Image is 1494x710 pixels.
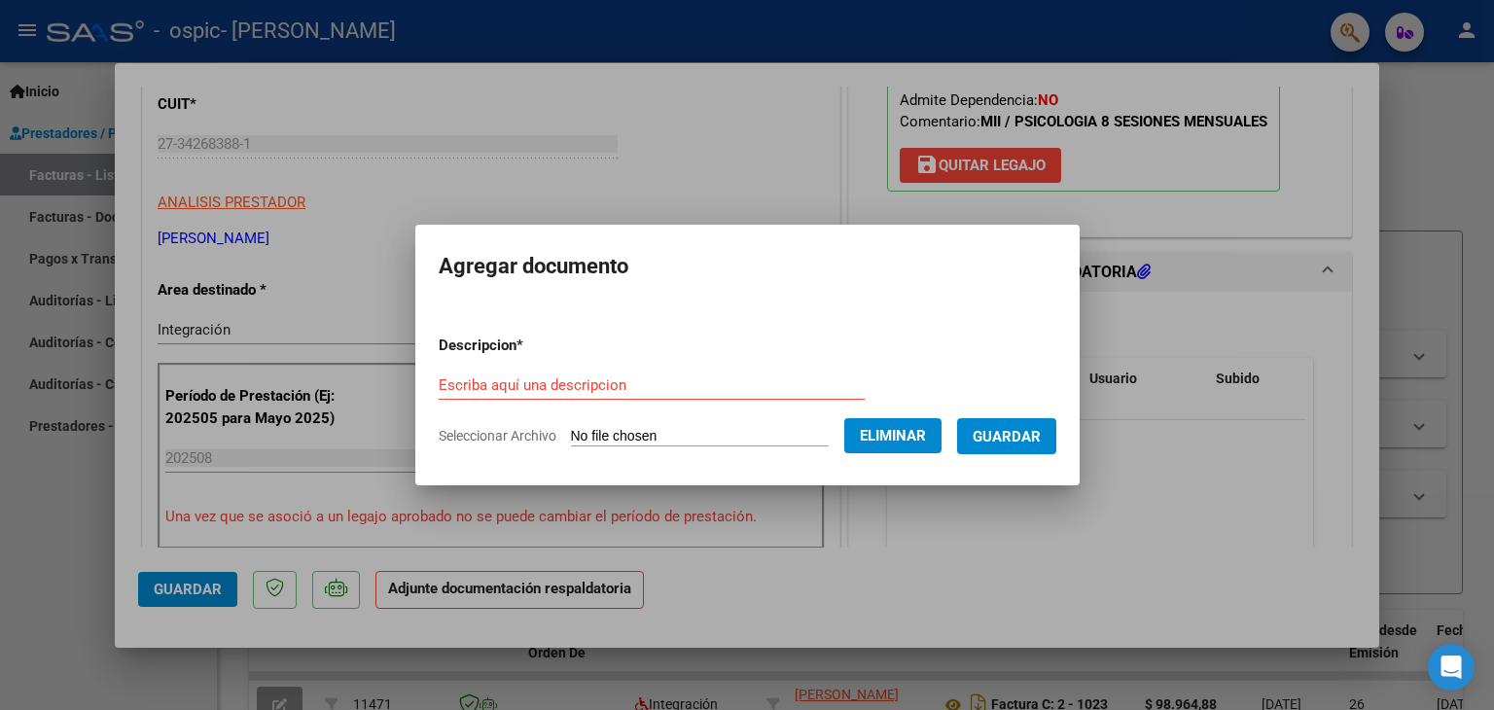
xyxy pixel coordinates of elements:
span: Seleccionar Archivo [439,428,556,444]
h2: Agregar documento [439,248,1056,285]
span: Eliminar [860,427,926,444]
button: Guardar [957,418,1056,454]
p: Descripcion [439,335,624,357]
span: Guardar [973,428,1041,445]
div: Open Intercom Messenger [1428,644,1475,691]
button: Eliminar [844,418,942,453]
